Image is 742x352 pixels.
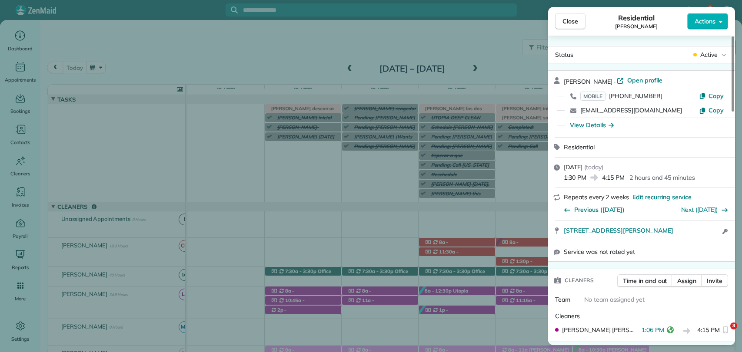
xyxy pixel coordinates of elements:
span: MOBILE [580,92,606,101]
span: Copy [709,92,724,100]
span: 1:06 PM [642,326,664,336]
span: Time in and out [623,276,667,285]
span: 4:15 PM [697,326,720,336]
span: [STREET_ADDRESS][PERSON_NAME] [564,226,673,235]
span: Team [555,296,570,303]
a: [EMAIL_ADDRESS][DOMAIN_NAME] [580,106,682,114]
span: [PERSON_NAME] [564,78,612,86]
a: [STREET_ADDRESS][PERSON_NAME] [564,226,720,235]
button: Previous ([DATE]) [564,205,625,214]
span: [PERSON_NAME] [615,23,658,30]
span: Copy [709,106,724,114]
span: Previous ([DATE]) [574,205,625,214]
span: 1:30 PM [564,173,586,182]
span: [DATE] [564,163,582,171]
span: 3 [730,322,737,329]
button: Open access information [720,226,730,237]
span: 4:15 PM [602,173,625,182]
button: Assign [672,274,702,287]
span: Assign [677,276,696,285]
span: Close [562,17,578,26]
span: Repeats every 2 weeks [564,193,629,201]
span: ( today ) [584,163,603,171]
button: Next ([DATE]) [681,205,729,214]
span: Actions [695,17,715,26]
button: Close [555,13,586,30]
span: Invite [707,276,722,285]
span: [PHONE_NUMBER] [609,92,662,100]
span: Edit recurring service [632,193,692,201]
span: Status [555,51,573,59]
p: 2 hours and 45 minutes [629,173,695,182]
a: Open profile [617,76,662,85]
span: Cleaners [555,312,580,320]
iframe: Intercom live chat [712,322,733,343]
button: Invite [701,274,728,287]
span: Active [700,50,718,59]
span: Cleaners [565,276,594,285]
button: Time in and out [617,274,672,287]
a: MOBILE[PHONE_NUMBER] [580,92,662,100]
button: Copy [699,92,724,100]
button: View Details [570,121,614,129]
span: Residential [618,13,655,23]
a: Next ([DATE]) [681,206,718,214]
span: · [612,78,617,85]
span: Service was not rated yet [564,247,635,256]
span: [PERSON_NAME] [PERSON_NAME] [562,326,638,334]
button: Copy [699,106,724,115]
span: Residential [564,143,595,151]
span: No team assigned yet [584,296,645,303]
span: Open profile [627,76,662,85]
